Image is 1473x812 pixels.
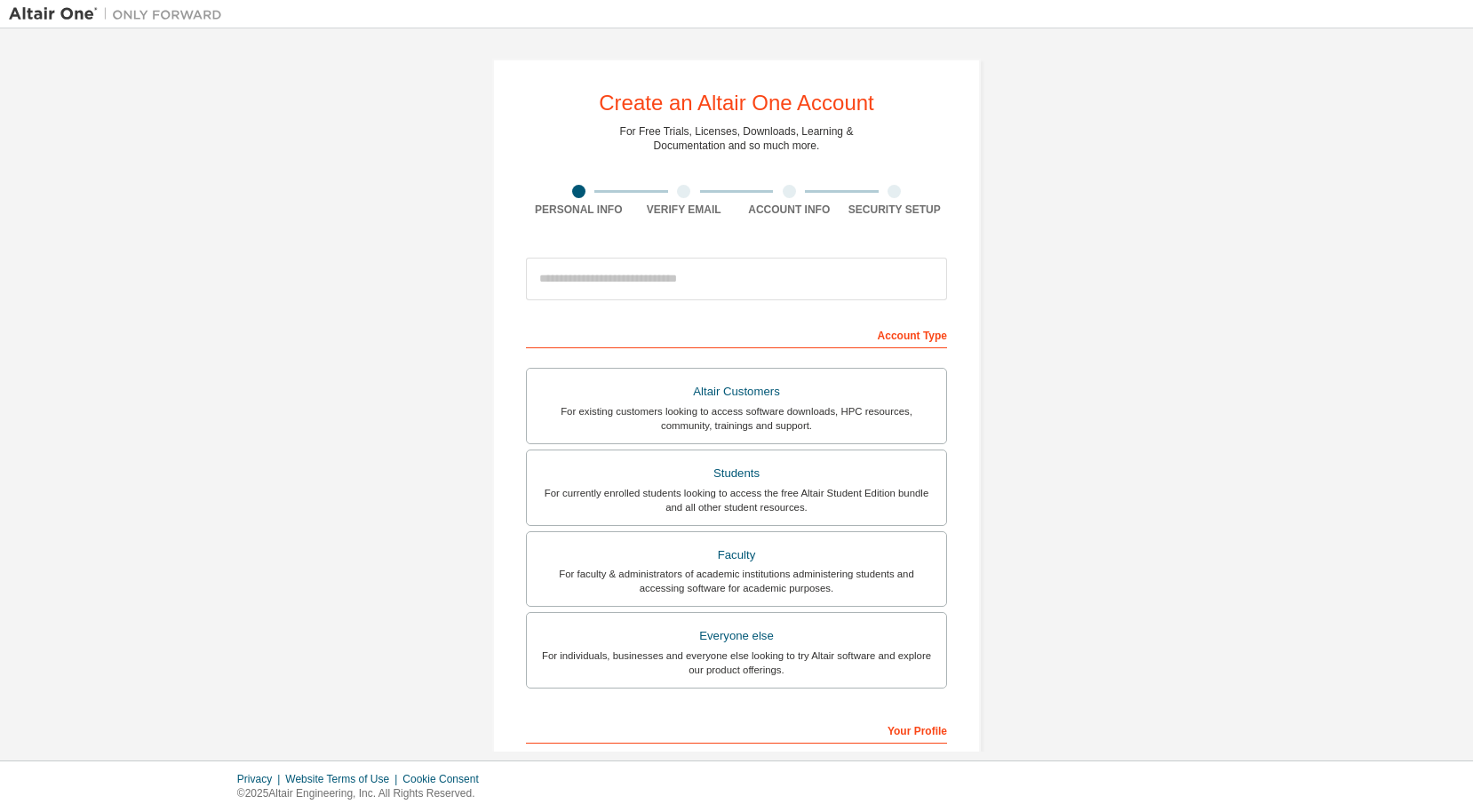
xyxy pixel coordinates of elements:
[632,203,737,217] div: Verify Email
[842,203,948,217] div: Security Setup
[537,624,936,649] div: Everyone else
[537,567,936,595] div: For faculty & administrators of academic institutions administering students and accessing softwa...
[526,203,632,217] div: Personal Info
[537,461,936,486] div: Students
[237,786,490,801] p: © 2025 Altair Engineering, Inc. All Rights Reserved.
[9,5,231,23] img: Altair One
[537,486,936,514] div: For currently enrolled students looking to access the free Altair Student Edition bundle and all ...
[526,320,947,348] div: Account Type
[537,379,936,404] div: Altair Customers
[402,772,489,786] div: Cookie Consent
[537,404,936,433] div: For existing customers looking to access software downloads, HPC resources, community, trainings ...
[599,92,874,114] div: Create an Altair One Account
[285,772,402,786] div: Website Terms of Use
[736,203,842,217] div: Account Info
[537,649,936,677] div: For individuals, businesses and everyone else looking to try Altair software and explore our prod...
[237,772,285,786] div: Privacy
[620,124,854,153] div: For Free Trials, Licenses, Downloads, Learning & Documentation and so much more.
[537,543,936,568] div: Faculty
[526,715,947,744] div: Your Profile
